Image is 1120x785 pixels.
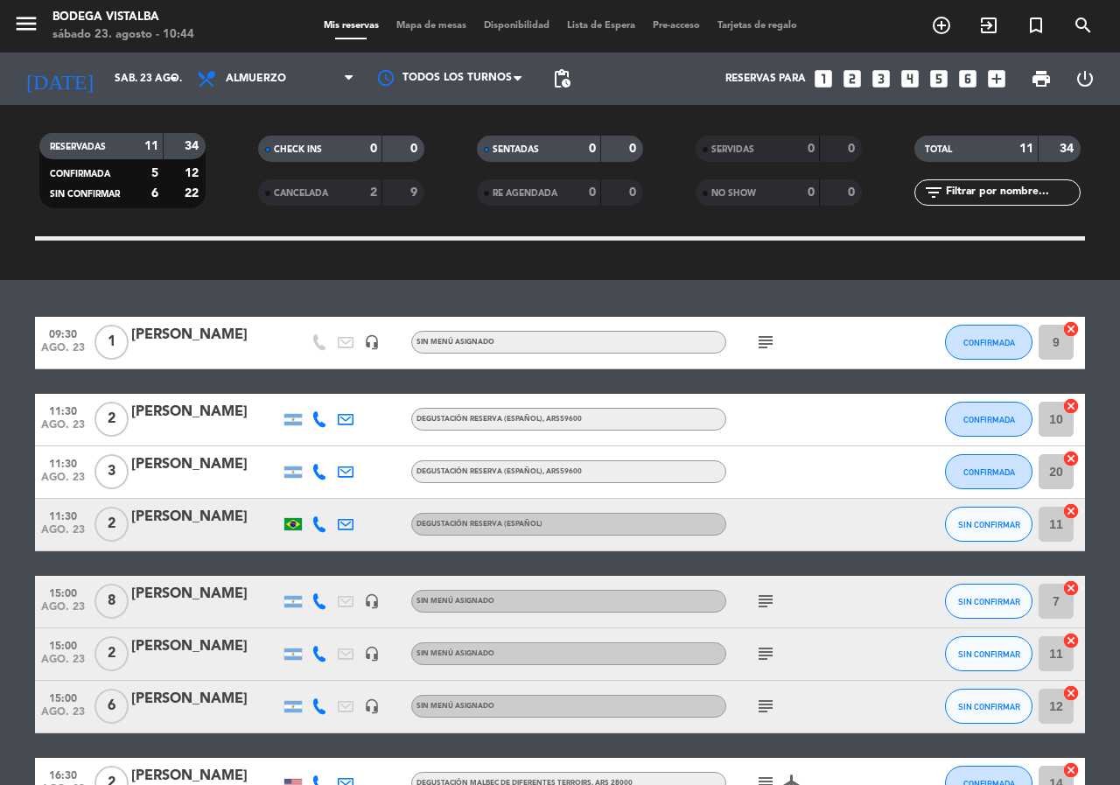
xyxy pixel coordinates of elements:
span: 09:30 [41,323,85,343]
i: search [1073,15,1094,36]
span: Reservas para [725,73,806,85]
strong: 0 [589,143,596,155]
span: , ARS59600 [542,468,582,475]
i: looks_one [812,67,835,90]
span: ago. 23 [41,654,85,674]
i: headset_mic [364,646,380,662]
button: CONFIRMADA [945,325,1032,360]
i: menu [13,11,39,37]
span: 2 [94,402,129,437]
span: Sin menú asignado [416,598,494,605]
i: add_box [985,67,1008,90]
span: SIN CONFIRMAR [958,520,1020,529]
span: Sin menú asignado [416,650,494,657]
button: CONFIRMADA [945,454,1032,489]
span: Degustación Reserva (Español) [416,416,582,423]
i: cancel [1062,761,1080,779]
span: SIN CONFIRMAR [958,649,1020,659]
strong: 0 [848,143,858,155]
span: Disponibilidad [475,21,558,31]
strong: 0 [589,186,596,199]
span: NO SHOW [711,189,756,198]
span: 8 [94,584,129,619]
strong: 0 [808,143,815,155]
span: 15:00 [41,582,85,602]
span: ago. 23 [41,419,85,439]
span: 6 [94,689,129,724]
div: BODEGA VISTALBA [52,9,194,26]
i: cancel [1062,684,1080,702]
span: SIN CONFIRMAR [958,597,1020,606]
span: CONFIRMADA [963,415,1015,424]
i: headset_mic [364,698,380,714]
button: menu [13,11,39,43]
span: RE AGENDADA [493,189,557,198]
strong: 34 [185,140,202,152]
i: cancel [1062,579,1080,597]
div: LOG OUT [1063,53,1107,105]
span: 16:30 [41,764,85,784]
i: exit_to_app [978,15,999,36]
strong: 22 [185,187,202,200]
button: CONFIRMADA [945,402,1032,437]
span: 11:30 [41,505,85,525]
span: pending_actions [551,68,572,89]
strong: 11 [144,140,158,152]
div: sábado 23. agosto - 10:44 [52,26,194,44]
span: 3 [94,454,129,489]
span: Sin menú asignado [416,339,494,346]
div: [PERSON_NAME] [131,583,280,606]
span: 11:30 [41,452,85,473]
strong: 6 [151,187,158,200]
span: Mis reservas [315,21,388,31]
i: subject [755,696,776,717]
strong: 0 [410,143,421,155]
span: CANCELADA [274,189,328,198]
button: SIN CONFIRMAR [945,584,1032,619]
span: Mapa de mesas [388,21,475,31]
strong: 0 [370,143,377,155]
span: Degustación Reserva (Español) [416,521,542,528]
span: ago. 23 [41,601,85,621]
i: headset_mic [364,593,380,609]
span: ago. 23 [41,472,85,492]
i: cancel [1062,632,1080,649]
strong: 0 [848,186,858,199]
i: looks_4 [899,67,921,90]
span: CONFIRMADA [50,170,110,179]
strong: 0 [808,186,815,199]
div: [PERSON_NAME] [131,401,280,424]
div: [PERSON_NAME] [131,453,280,476]
span: ago. 23 [41,706,85,726]
span: SIN CONFIRMAR [958,702,1020,711]
i: cancel [1062,397,1080,415]
i: subject [755,643,776,664]
span: 2 [94,507,129,542]
strong: 5 [151,167,158,179]
span: 15:00 [41,634,85,655]
span: 11:30 [41,400,85,420]
div: [PERSON_NAME] [131,635,280,658]
span: RESERVADAS [50,143,106,151]
span: Pre-acceso [644,21,709,31]
strong: 2 [370,186,377,199]
span: print [1031,68,1052,89]
span: 15:00 [41,687,85,707]
i: [DATE] [13,60,106,98]
i: turned_in_not [1025,15,1046,36]
span: CONFIRMADA [963,338,1015,347]
span: SENTADAS [493,145,539,154]
i: looks_two [841,67,864,90]
strong: 34 [1060,143,1077,155]
i: headset_mic [364,334,380,350]
div: [PERSON_NAME] [131,506,280,529]
span: Almuerzo [226,73,286,85]
span: CHECK INS [274,145,322,154]
i: cancel [1062,450,1080,467]
button: SIN CONFIRMAR [945,689,1032,724]
span: SERVIDAS [711,145,754,154]
i: looks_3 [870,67,892,90]
span: 1 [94,325,129,360]
span: ago. 23 [41,342,85,362]
i: looks_6 [956,67,979,90]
